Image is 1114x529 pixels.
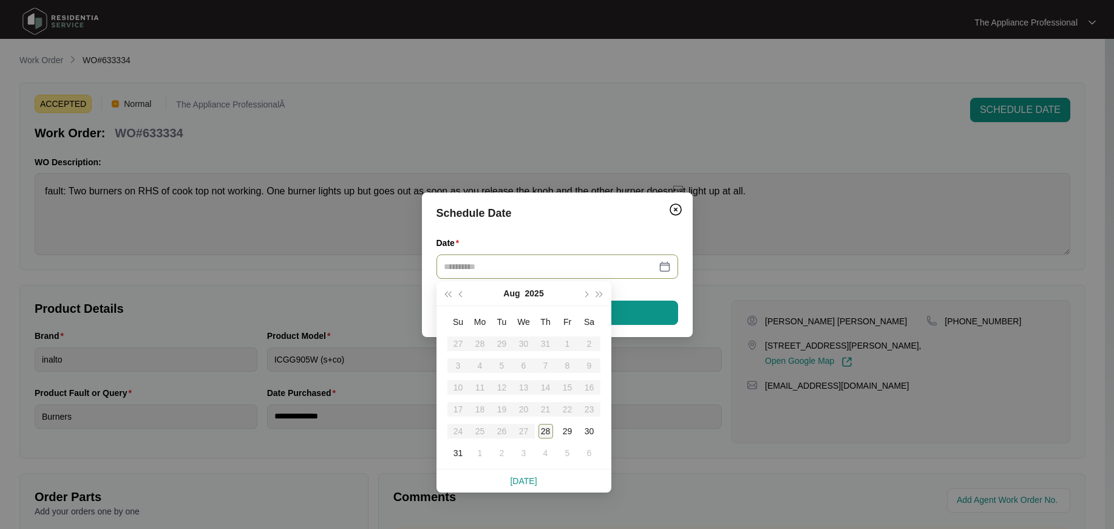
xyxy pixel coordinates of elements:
div: Schedule Date [436,205,678,222]
div: 6 [582,446,597,460]
div: 1 [473,446,487,460]
div: 30 [582,424,597,439]
td: 2025-09-05 [557,442,579,464]
div: 29 [560,424,575,439]
th: Fr [557,311,579,333]
label: Date [436,237,464,249]
div: 28 [538,424,553,439]
div: 31 [451,446,466,460]
td: 2025-08-31 [447,442,469,464]
th: Mo [469,311,491,333]
th: Tu [491,311,513,333]
button: 2025 [525,281,544,305]
div: 2 [495,446,509,460]
div: 4 [538,446,553,460]
td: 2025-09-02 [491,442,513,464]
img: closeCircle [668,202,683,217]
td: 2025-09-03 [513,442,535,464]
td: 2025-08-30 [579,420,600,442]
div: 3 [517,446,531,460]
input: Date [444,260,656,273]
td: 2025-09-06 [579,442,600,464]
th: Su [447,311,469,333]
th: Th [535,311,557,333]
td: 2025-09-04 [535,442,557,464]
div: 5 [560,446,575,460]
th: We [513,311,535,333]
td: 2025-08-28 [535,420,557,442]
button: Aug [503,281,520,305]
a: [DATE] [510,476,537,486]
button: Close [666,200,685,219]
td: 2025-09-01 [469,442,491,464]
td: 2025-08-29 [557,420,579,442]
th: Sa [579,311,600,333]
